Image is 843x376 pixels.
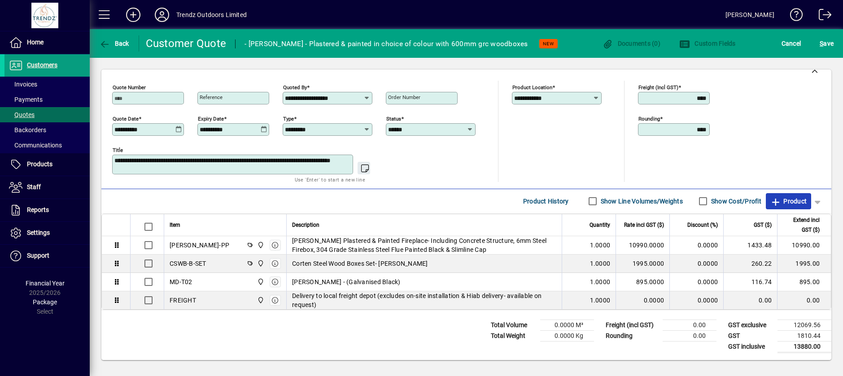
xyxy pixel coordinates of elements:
a: Invoices [4,77,90,92]
span: Settings [27,229,50,236]
span: New Plymouth [255,259,265,268]
span: Staff [27,183,41,190]
mat-label: Quote date [113,115,139,121]
td: 1995.00 [777,255,831,273]
td: 260.22 [723,255,777,273]
label: Show Line Volumes/Weights [599,197,683,206]
span: Extend incl GST ($) [783,215,820,235]
td: 0.00 [663,330,716,341]
span: Delivery to local freight depot (excludes on-site installation & Hiab delivery- available on requ... [292,291,556,309]
span: Backorders [9,126,46,134]
button: Product History [520,193,572,209]
span: Products [27,160,52,168]
button: Back [97,35,131,52]
span: Cancel [782,36,801,51]
span: Payments [9,96,43,103]
mat-label: Quote number [113,84,146,90]
td: Total Volume [486,320,540,330]
button: Profile [148,7,176,23]
a: Knowledge Base [783,2,803,31]
span: Back [99,40,129,47]
span: Home [27,39,44,46]
td: 895.00 [777,273,831,291]
td: 0.0000 [669,255,723,273]
td: 0.0000 Kg [540,330,594,341]
div: FREIGHT [170,296,196,305]
span: 1.0000 [590,259,611,268]
a: Home [4,31,90,54]
div: 0.0000 [621,296,664,305]
td: Total Weight [486,330,540,341]
span: Corten Steel Wood Boxes Set- [PERSON_NAME] [292,259,428,268]
span: Item [170,220,180,230]
button: Cancel [779,35,804,52]
mat-label: Type [283,115,294,121]
span: Product [770,194,807,208]
span: Financial Year [26,280,65,287]
td: Freight (incl GST) [601,320,663,330]
div: [PERSON_NAME]-PP [170,241,229,250]
td: GST inclusive [724,341,777,352]
a: Payments [4,92,90,107]
mat-label: Freight (incl GST) [638,84,678,90]
a: Settings [4,222,90,244]
td: 10990.00 [777,236,831,255]
a: Logout [812,2,832,31]
td: 0.0000 M³ [540,320,594,330]
span: GST ($) [754,220,772,230]
button: Custom Fields [677,35,738,52]
td: Rounding [601,330,663,341]
div: 1995.0000 [621,259,664,268]
mat-label: Reference [200,94,223,100]
td: 0.0000 [669,291,723,309]
td: 116.74 [723,273,777,291]
div: 10990.0000 [621,241,664,250]
button: Documents (0) [600,35,663,52]
a: Quotes [4,107,90,122]
td: GST [724,330,777,341]
span: 1.0000 [590,296,611,305]
mat-label: Status [386,115,401,121]
td: 12069.56 [777,320,831,330]
td: 1433.48 [723,236,777,255]
span: [PERSON_NAME] Plastered & Painted Fireplace- Including Concrete Structure, 6mm Steel Firebox, 304... [292,236,556,254]
button: Add [119,7,148,23]
span: Communications [9,142,62,149]
mat-label: Order number [388,94,420,100]
span: Invoices [9,81,37,88]
span: Product History [523,194,569,208]
a: Communications [4,138,90,153]
a: Support [4,245,90,267]
span: [PERSON_NAME] - (Galvanised Black) [292,277,401,286]
span: 1.0000 [590,277,611,286]
td: 0.0000 [669,236,723,255]
mat-label: Expiry date [198,115,224,121]
a: Backorders [4,122,90,138]
td: 0.00 [777,291,831,309]
a: Products [4,153,90,176]
span: Quotes [9,111,35,118]
span: Custom Fields [679,40,736,47]
span: New Plymouth [255,277,265,287]
td: 0.00 [663,320,716,330]
td: 13880.00 [777,341,831,352]
div: MD-T02 [170,277,192,286]
span: NEW [543,41,554,47]
div: 895.0000 [621,277,664,286]
span: Rate incl GST ($) [624,220,664,230]
mat-label: Quoted by [283,84,307,90]
mat-hint: Use 'Enter' to start a new line [295,174,365,185]
span: S [820,40,823,47]
mat-label: Rounding [638,115,660,121]
a: Reports [4,199,90,221]
span: Support [27,252,49,259]
mat-label: Product location [512,84,552,90]
span: New Plymouth [255,295,265,305]
span: Reports [27,206,49,213]
td: 0.0000 [669,273,723,291]
span: ave [820,36,834,51]
span: Quantity [590,220,610,230]
span: Documents (0) [602,40,660,47]
td: 0.00 [723,291,777,309]
div: - [PERSON_NAME] - Plastered & painted in choice of colour with 600mm grc woodboxes [245,37,528,51]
